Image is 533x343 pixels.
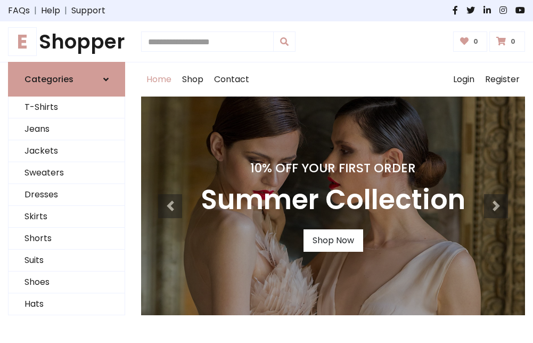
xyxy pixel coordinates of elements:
a: Skirts [9,206,125,228]
a: Jeans [9,118,125,140]
a: Dresses [9,184,125,206]
a: Support [71,4,105,17]
a: Shoes [9,272,125,293]
a: Shop Now [304,229,363,252]
a: Sweaters [9,162,125,184]
a: EShopper [8,30,125,53]
h6: Categories [24,74,73,84]
a: T-Shirts [9,97,125,118]
a: Shop [177,62,209,97]
a: Help [41,4,60,17]
a: Categories [8,62,125,97]
span: E [8,27,37,56]
h4: 10% Off Your First Order [201,161,465,176]
a: Home [141,62,177,97]
span: 0 [508,37,518,46]
a: Shorts [9,228,125,250]
a: Register [480,62,525,97]
a: Contact [209,62,255,97]
h1: Shopper [8,30,125,53]
a: FAQs [8,4,30,17]
span: 0 [471,37,481,46]
a: Hats [9,293,125,315]
a: 0 [453,31,488,52]
a: Suits [9,250,125,272]
h3: Summer Collection [201,184,465,217]
span: | [30,4,41,17]
a: 0 [489,31,525,52]
span: | [60,4,71,17]
a: Login [448,62,480,97]
a: Jackets [9,140,125,162]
